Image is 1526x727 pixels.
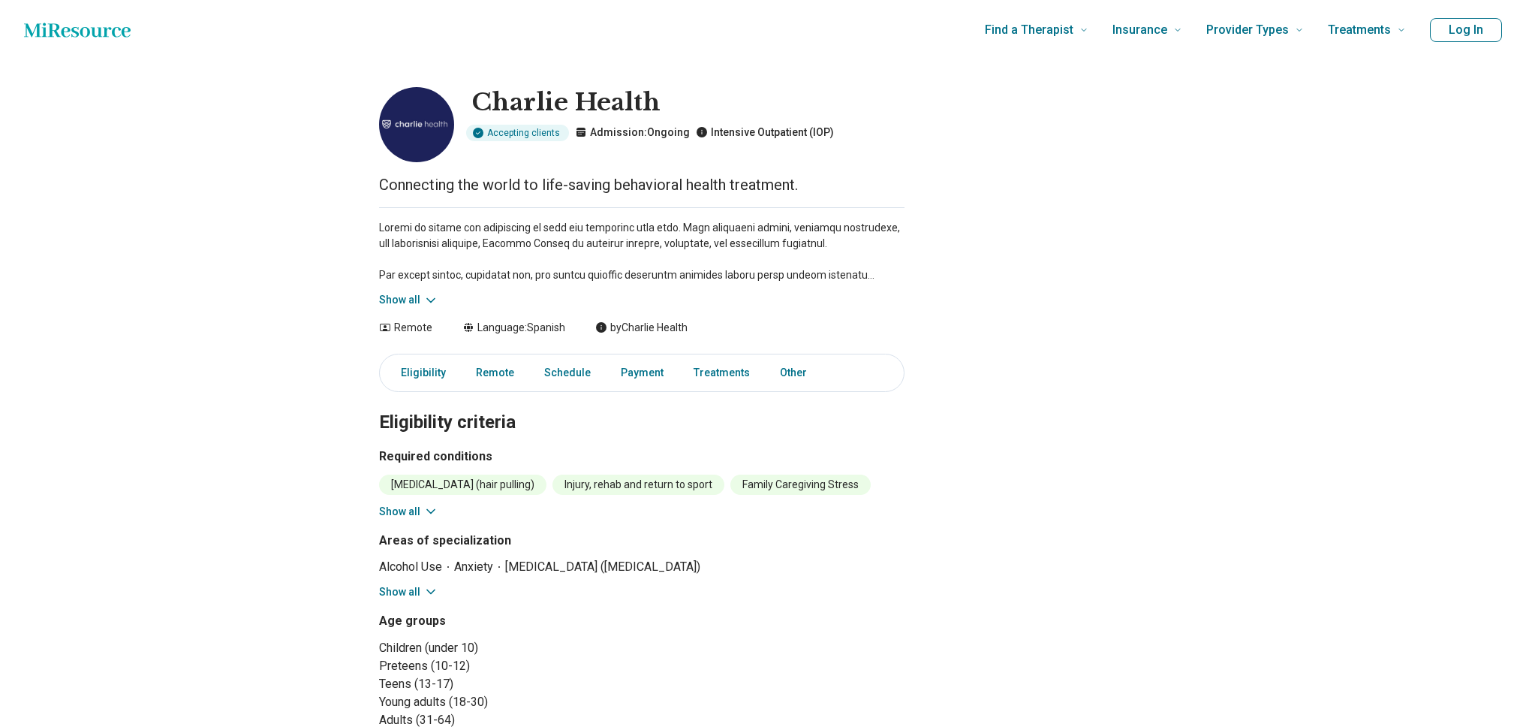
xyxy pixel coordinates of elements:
[379,174,904,195] p: Connecting the world to life-saving behavioral health treatment.
[379,532,904,550] h3: Areas of specialization
[505,559,700,575] li: [MEDICAL_DATA] ([MEDICAL_DATA])
[379,475,546,495] li: [MEDICAL_DATA] (hair pulling)
[379,559,454,575] li: Alcohol Use
[466,125,569,141] div: Accepting clients
[552,475,724,495] li: Injury, rehab and return to sport
[379,657,904,675] li: Preteens (10-12)
[1206,20,1289,41] span: Provider Types
[379,693,904,711] li: Young adults (18-30)
[771,357,825,388] a: Other
[1430,18,1502,42] button: Log In
[575,125,690,140] p: Admission: Ongoing
[472,87,834,119] h1: Charlie Health
[535,357,600,388] a: Schedule
[379,374,904,436] h2: Eligibility criteria
[685,357,759,388] a: Treatments
[379,504,438,520] button: Show all
[462,320,565,336] div: Language: Spanish
[985,20,1073,41] span: Find a Therapist
[379,448,904,466] h3: Required conditions
[379,292,438,308] button: Show all
[379,612,904,630] h3: Age groups
[379,584,438,600] button: Show all
[1328,20,1391,41] span: Treatments
[467,357,523,388] a: Remote
[1112,20,1167,41] span: Insurance
[24,15,131,45] a: Home page
[454,559,505,575] li: Anxiety
[379,320,432,336] div: Remote
[379,639,904,657] li: Children (under 10)
[612,357,673,388] a: Payment
[383,357,455,388] a: Eligibility
[379,220,904,283] p: Loremi do sitame con adipiscing el sedd eiu temporinc utla etdo. Magn aliquaeni admini, veniamqu ...
[379,675,904,693] li: Teens (13-17)
[595,320,688,336] div: by Charlie Health
[730,475,871,495] li: Family Caregiving Stress
[696,125,834,140] p: Intensive Outpatient (IOP)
